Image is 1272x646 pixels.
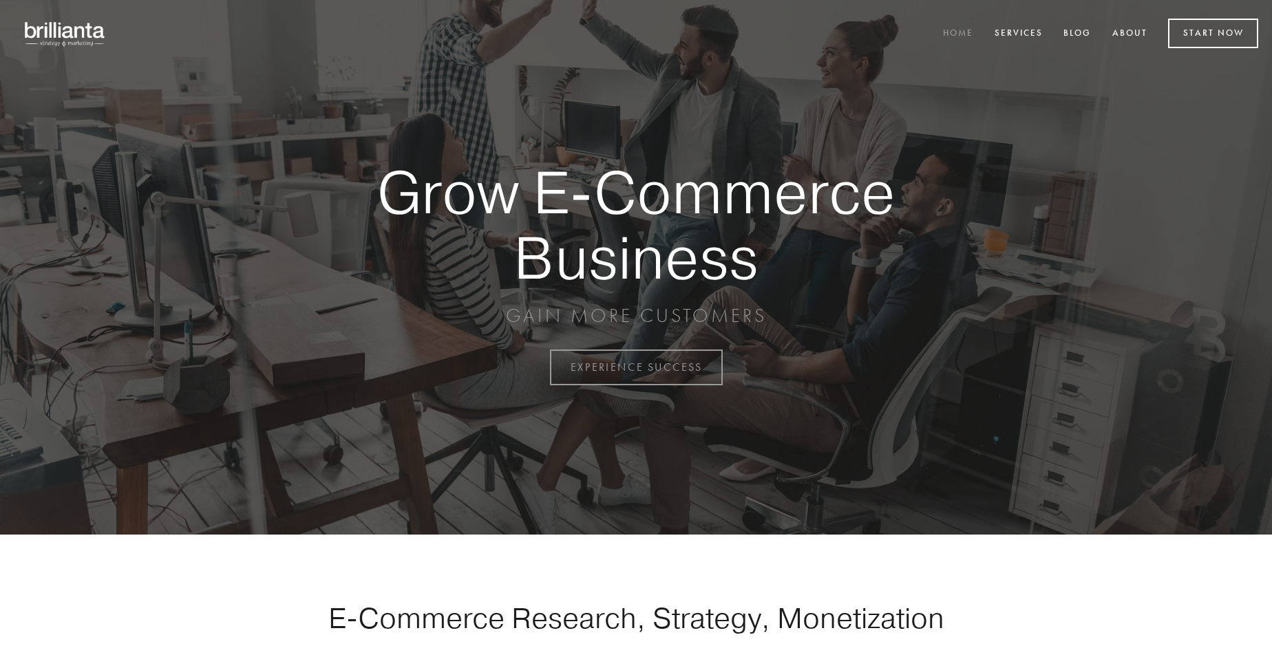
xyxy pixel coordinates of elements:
strong: Grow E-Commerce Business [329,160,943,290]
a: Services [986,23,1052,45]
a: About [1103,23,1156,45]
a: Home [934,23,982,45]
p: GAIN MORE CUSTOMERS [329,303,943,328]
a: Start Now [1168,19,1258,48]
a: Blog [1054,23,1100,45]
img: brillianta - research, strategy, marketing [14,14,117,54]
h1: E-Commerce Research, Strategy, Monetization [285,601,987,635]
a: EXPERIENCE SUCCESS [550,349,723,385]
